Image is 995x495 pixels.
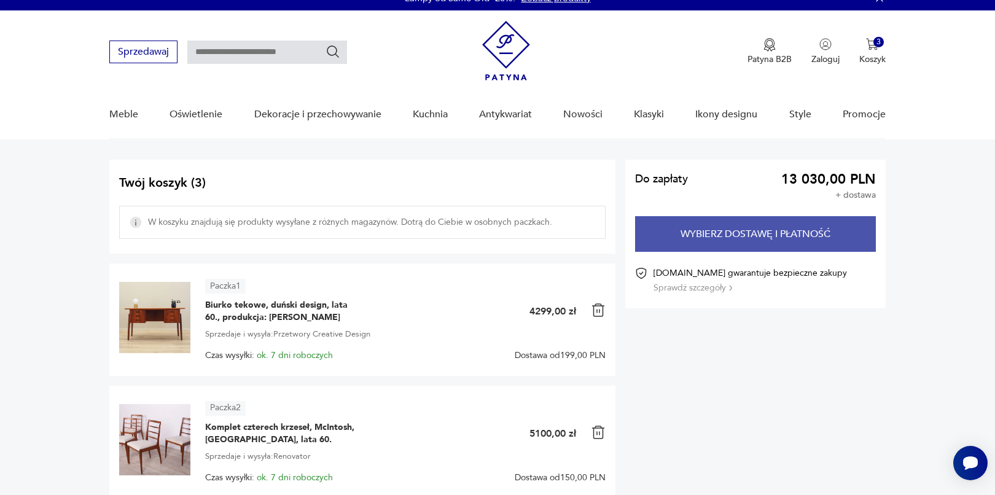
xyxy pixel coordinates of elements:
img: Ikona kosza [591,303,606,318]
article: Paczka 2 [205,401,246,416]
a: Nowości [563,91,603,138]
button: Patyna B2B [747,38,792,65]
button: Sprzedawaj [109,41,178,63]
span: Czas wysyłki: [205,351,333,361]
a: Style [789,91,811,138]
span: Sprzedaje i wysyła: Renovator [205,450,311,463]
span: Czas wysyłki: [205,473,333,483]
a: Meble [109,91,138,138]
span: 13 030,00 PLN [781,174,876,184]
div: [DOMAIN_NAME] gwarantuje bezpieczne zakupy [654,267,847,294]
button: Sprawdź szczegóły [654,282,733,294]
p: 4299,00 zł [529,305,576,318]
button: Zaloguj [811,38,840,65]
a: Antykwariat [479,91,532,138]
a: Oświetlenie [170,91,222,138]
a: Kuchnia [413,91,448,138]
p: + dostawa [835,190,876,200]
a: Sprzedawaj [109,49,178,57]
a: Promocje [843,91,886,138]
p: Koszyk [859,53,886,65]
span: ok. 7 dni roboczych [257,349,333,361]
span: Biurko tekowe, duński design, lata 60., produkcja: [PERSON_NAME] [205,299,359,324]
p: W koszyku znajdują się produkty wysyłane z różnych magazynów. Dotrą do Ciebie w osobnych paczkach. [119,206,605,239]
img: Ikona koszyka [866,38,878,50]
div: 3 [873,37,884,47]
img: Ikona kosza [591,425,606,440]
iframe: Smartsupp widget button [953,446,988,480]
span: Dostawa od 199,00 PLN [515,351,606,361]
span: Komplet czterech krzeseł, McIntosh, [GEOGRAPHIC_DATA], lata 60. [205,421,359,446]
img: Ikona certyfikatu [635,267,647,279]
img: Ikonka użytkownika [819,38,832,50]
a: Ikony designu [695,91,757,138]
span: Sprzedaje i wysyła: Przetwory Creative Design [205,327,370,341]
article: Paczka 1 [205,279,246,294]
img: Biurko tekowe, duński design, lata 60., produkcja: Dania [119,282,190,353]
span: Dostawa od 150,00 PLN [515,473,606,483]
img: Ikona informacji [130,216,142,228]
img: Ikona medalu [763,38,776,52]
p: Patyna B2B [747,53,792,65]
a: Klasyki [634,91,664,138]
a: Ikona medaluPatyna B2B [747,38,792,65]
button: 3Koszyk [859,38,886,65]
h2: Twój koszyk ( 3 ) [119,174,605,191]
img: Ikona strzałki w prawo [729,285,733,291]
span: ok. 7 dni roboczych [257,472,333,483]
span: Do zapłaty [635,174,688,184]
img: Komplet czterech krzeseł, McIntosh, Wielka Brytania, lata 60. [119,404,190,475]
p: Zaloguj [811,53,840,65]
a: Dekoracje i przechowywanie [254,91,381,138]
button: Szukaj [326,44,340,59]
p: 5100,00 zł [529,427,576,440]
img: Patyna - sklep z meblami i dekoracjami vintage [482,21,530,80]
button: Wybierz dostawę i płatność [635,216,876,252]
